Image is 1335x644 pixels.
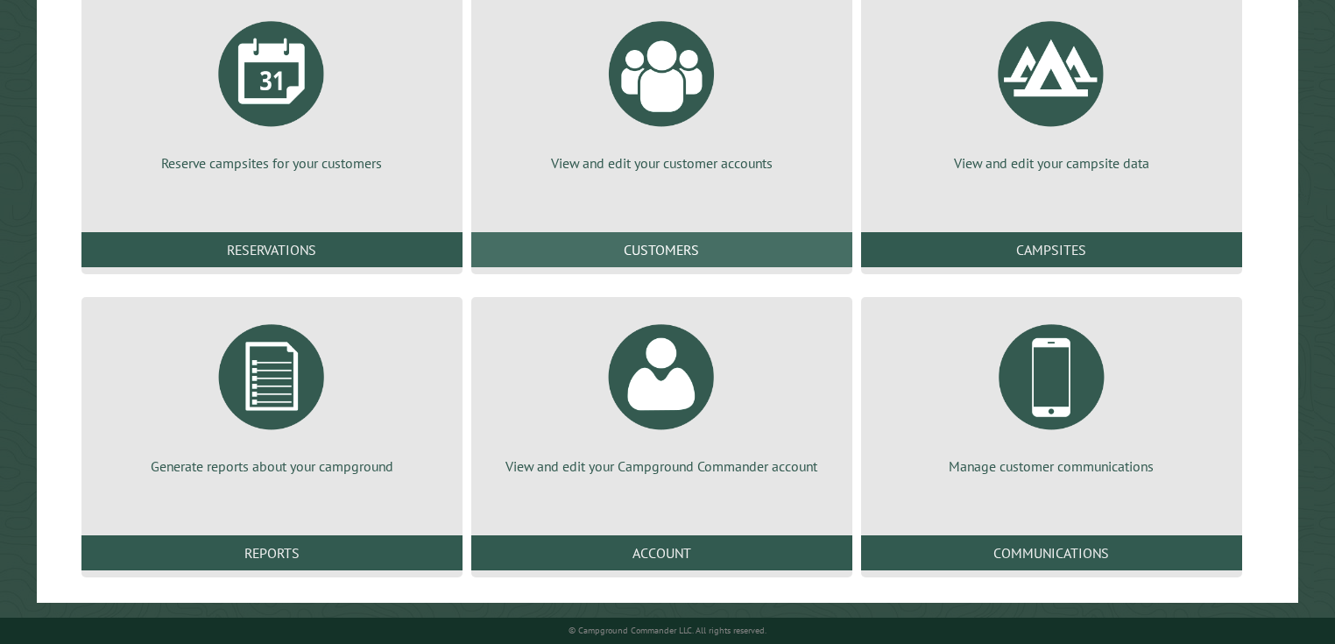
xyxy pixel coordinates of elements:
[102,456,441,476] p: Generate reports about your campground
[102,153,441,173] p: Reserve campsites for your customers
[102,311,441,476] a: Generate reports about your campground
[81,232,463,267] a: Reservations
[492,153,831,173] p: View and edit your customer accounts
[81,535,463,570] a: Reports
[882,153,1221,173] p: View and edit your campsite data
[861,232,1242,267] a: Campsites
[102,8,441,173] a: Reserve campsites for your customers
[471,232,852,267] a: Customers
[861,535,1242,570] a: Communications
[492,311,831,476] a: View and edit your Campground Commander account
[471,535,852,570] a: Account
[492,456,831,476] p: View and edit your Campground Commander account
[882,8,1221,173] a: View and edit your campsite data
[492,8,831,173] a: View and edit your customer accounts
[569,625,766,636] small: © Campground Commander LLC. All rights reserved.
[882,311,1221,476] a: Manage customer communications
[882,456,1221,476] p: Manage customer communications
